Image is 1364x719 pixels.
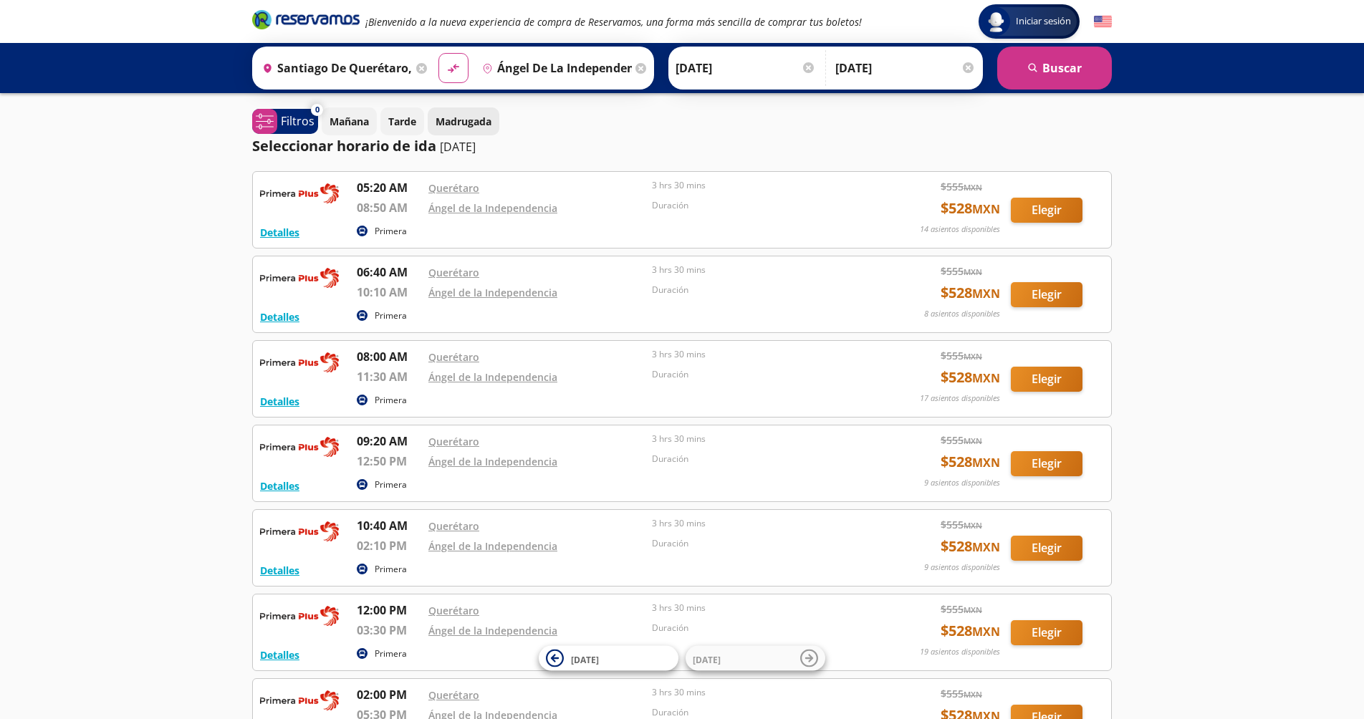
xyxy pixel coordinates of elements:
p: Filtros [281,112,314,130]
small: MXN [964,604,982,615]
a: Brand Logo [252,9,360,34]
button: Detalles [260,647,299,662]
button: Tarde [380,107,424,135]
p: 3 hrs 30 mins [652,517,868,530]
a: Ángel de la Independencia [428,201,557,215]
span: $ 555 [941,348,982,363]
small: MXN [964,351,982,362]
a: Querétaro [428,266,479,279]
small: MXN [972,201,1000,217]
a: Querétaro [428,435,479,448]
a: Querétaro [428,604,479,617]
button: Detalles [260,478,299,493]
input: Buscar Destino [476,50,633,86]
small: MXN [972,539,1000,555]
p: 03:30 PM [357,622,421,639]
p: Tarde [388,114,416,129]
p: Primera [375,225,407,238]
p: 3 hrs 30 mins [652,433,868,445]
p: Primera [375,563,407,576]
small: MXN [964,689,982,700]
p: Primera [375,647,407,660]
small: MXN [964,435,982,446]
img: RESERVAMOS [260,602,339,630]
span: $ 555 [941,686,982,701]
input: Buscar Origen [256,50,413,86]
p: 08:00 AM [357,348,421,365]
p: 05:20 AM [357,179,421,196]
a: Querétaro [428,519,479,533]
p: 19 asientos disponibles [920,646,1000,658]
p: 02:00 PM [357,686,421,703]
a: Querétaro [428,181,479,195]
p: 17 asientos disponibles [920,392,1000,405]
button: Elegir [1011,282,1082,307]
img: RESERVAMOS [260,517,339,546]
span: [DATE] [571,653,599,665]
p: [DATE] [440,138,476,155]
em: ¡Bienvenido a la nueva experiencia de compra de Reservamos, una forma más sencilla de comprar tus... [365,15,862,29]
p: 14 asientos disponibles [920,223,1000,236]
a: Ángel de la Independencia [428,286,557,299]
p: 3 hrs 30 mins [652,686,868,699]
button: Detalles [260,394,299,409]
span: $ 555 [941,433,982,448]
button: English [1094,13,1112,31]
span: Iniciar sesión [1010,14,1077,29]
i: Brand Logo [252,9,360,30]
p: Duración [652,537,868,550]
button: [DATE] [539,646,678,671]
span: $ 555 [941,264,982,279]
p: 3 hrs 30 mins [652,264,868,276]
button: 0Filtros [252,109,318,134]
img: RESERVAMOS [260,348,339,377]
button: Elegir [1011,620,1082,645]
p: Duración [652,199,868,212]
a: Querétaro [428,350,479,364]
span: $ 528 [941,536,1000,557]
p: 8 asientos disponibles [924,308,1000,320]
p: 3 hrs 30 mins [652,179,868,192]
p: 9 asientos disponibles [924,477,1000,489]
small: MXN [964,266,982,277]
span: $ 555 [941,517,982,532]
span: $ 555 [941,602,982,617]
p: 08:50 AM [357,199,421,216]
input: Elegir Fecha [676,50,816,86]
span: $ 528 [941,451,1000,473]
p: Primera [375,478,407,491]
p: 02:10 PM [357,537,421,554]
p: Duración [652,622,868,634]
p: 3 hrs 30 mins [652,348,868,361]
p: Primera [375,309,407,322]
a: Ángel de la Independencia [428,370,557,384]
small: MXN [964,182,982,193]
p: 9 asientos disponibles [924,561,1000,574]
small: MXN [972,370,1000,386]
button: Elegir [1011,367,1082,392]
img: RESERVAMOS [260,433,339,461]
small: MXN [972,455,1000,471]
img: RESERVAMOS [260,179,339,208]
button: Mañana [322,107,377,135]
button: Elegir [1011,451,1082,476]
p: 09:20 AM [357,433,421,450]
input: Opcional [835,50,976,86]
span: $ 528 [941,282,1000,304]
span: $ 528 [941,367,1000,388]
button: Detalles [260,225,299,240]
button: Detalles [260,309,299,324]
p: Duración [652,284,868,296]
p: 12:50 PM [357,453,421,470]
small: MXN [972,286,1000,301]
a: Ángel de la Independencia [428,624,557,637]
small: MXN [964,520,982,531]
p: Duración [652,368,868,381]
p: Seleccionar horario de ida [252,135,436,157]
p: 12:00 PM [357,602,421,619]
button: Buscar [997,47,1112,90]
a: Querétaro [428,688,479,702]
span: [DATE] [693,653,721,665]
p: 10:10 AM [357,284,421,301]
p: 3 hrs 30 mins [652,602,868,614]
